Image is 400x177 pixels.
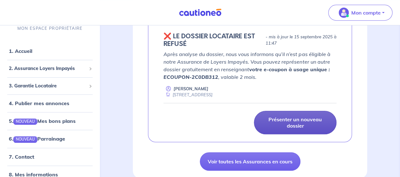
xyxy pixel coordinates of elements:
img: illu_account_valid_menu.svg [339,8,349,18]
a: 7. Contact [9,153,34,160]
p: [PERSON_NAME] [174,86,208,92]
a: 1. Accueil [9,48,32,54]
div: 1. Accueil [3,45,97,57]
a: Présenter un nouveau dossier [254,111,336,134]
div: [STREET_ADDRESS] [163,92,212,98]
p: Présenter un nouveau dossier [262,116,329,129]
strong: votre e-coupon à usage unique : ECOUPON-2C0DB312 [163,66,329,80]
span: 3. Garantie Locataire [9,82,86,90]
div: 2. Assurance Loyers Impayés [3,62,97,75]
h5: ❌️️ LE DOSSIER LOCATAIRE EST REFUSÉ [163,33,263,48]
p: Après analyse du dossier, nous vous informons qu’il n’est pas éligible à notre Assurance de Loyer... [163,50,336,81]
div: 7. Contact [3,150,97,163]
img: Cautioneo [176,9,224,16]
a: 4. Publier mes annonces [9,100,69,106]
div: 5.NOUVEAUMes bons plans [3,115,97,127]
a: 6.NOUVEAUParrainage [9,136,65,142]
p: Mon compte [351,9,381,16]
div: state: REJECTED, Context: NEW,CHOOSE-CERTIFICATE,RELATIONSHIP,LESSOR-DOCUMENTS [163,33,336,48]
button: illu_account_valid_menu.svgMon compte [328,5,392,21]
div: 4. Publier mes annonces [3,97,97,110]
div: 6.NOUVEAUParrainage [3,132,97,145]
a: Voir toutes les Assurances en cours [200,152,300,171]
p: MON ESPACE PROPRIÉTAIRE [17,25,83,31]
a: 5.NOUVEAUMes bons plans [9,118,76,124]
span: 2. Assurance Loyers Impayés [9,65,86,72]
div: 3. Garantie Locataire [3,80,97,92]
p: - mis à jour le 15 septembre 2025 à 11:47 [265,34,336,47]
